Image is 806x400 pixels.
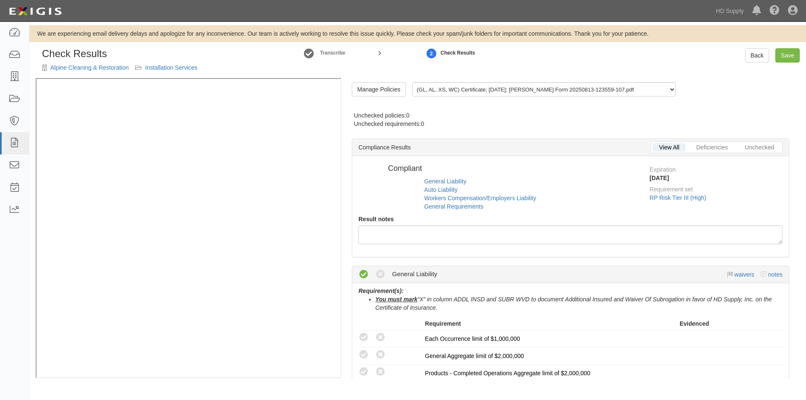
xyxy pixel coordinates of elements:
[352,82,406,97] a: Manage Policies
[359,288,403,294] b: Requirement(s):
[375,350,386,360] i: A policy must be added to this requirement section to set a compliance result
[653,143,686,152] a: View All
[359,367,369,377] i: A policy must be added to this requirement section to set a compliance result
[6,4,64,19] img: logo-5460c22ac91f19d4615b14bd174203de0afe785f0fc80cf4dbbc73dc1793850b.png
[745,48,769,63] a: Back
[712,3,748,19] a: HD Supply
[29,29,806,38] div: We are experiencing email delivery delays and apologize for any inconvenience. Our team is active...
[425,335,520,342] span: Each Occurrence limit of $1,000,000
[392,269,437,278] div: General Liability
[425,370,590,376] span: Products - Completed Operations Aggregate limit of $2,000,000
[649,162,675,174] label: Expiration
[359,332,369,343] i: A policy must be added to this requirement section to set a compliance result
[421,120,424,128] div: 0
[354,111,424,120] div: Unchecked policies:
[769,6,780,16] i: Help Center - Complianz
[425,353,524,359] span: General Aggregate limit of $2,000,000
[425,49,438,59] strong: 2
[649,182,693,193] label: Requirement set
[375,296,418,303] u: You must mark
[375,332,386,343] i: A policy must be added to this requirement section to set a compliance result
[145,64,198,71] a: Installation Services
[441,50,475,56] small: Check Results
[424,195,536,201] a: Workers Compensation/Employers Liability
[425,320,461,327] strong: Requirement
[375,367,386,377] i: A policy must be added to this requirement section to set a compliance result
[320,50,345,56] small: Transcribe
[50,64,129,71] a: Alpine Cleaning & Restoration
[775,48,800,63] a: Save
[359,215,394,223] label: Result notes
[680,320,709,327] strong: Evidenced
[406,111,410,120] div: 0
[734,271,754,278] a: waivers
[649,194,706,201] a: RP Risk Tier III (High)
[424,178,466,185] a: General Liability
[738,143,780,152] a: Unchecked
[354,120,424,128] div: Unchecked requirements:
[424,203,484,210] a: General Requirements
[303,44,315,62] a: Edit Document
[690,143,734,152] a: Deficiencies
[424,186,458,193] a: Auto Liability
[359,269,369,280] i: Compliant
[318,49,345,56] a: Transcribe
[768,271,782,278] a: notes
[375,296,772,311] i: “X” in column ADDL INSD and SUBR WVD to document Additional Insured and Waiver Of Subrogation in ...
[352,139,789,156] div: Compliance Results
[359,350,369,360] i: A policy must be added to this requirement section to set a compliance result
[388,165,631,173] h4: Compliant
[425,44,438,62] a: 2
[42,48,197,59] h1: Check Results
[375,269,386,280] i: Non-Compliant
[649,174,782,182] div: [DATE]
